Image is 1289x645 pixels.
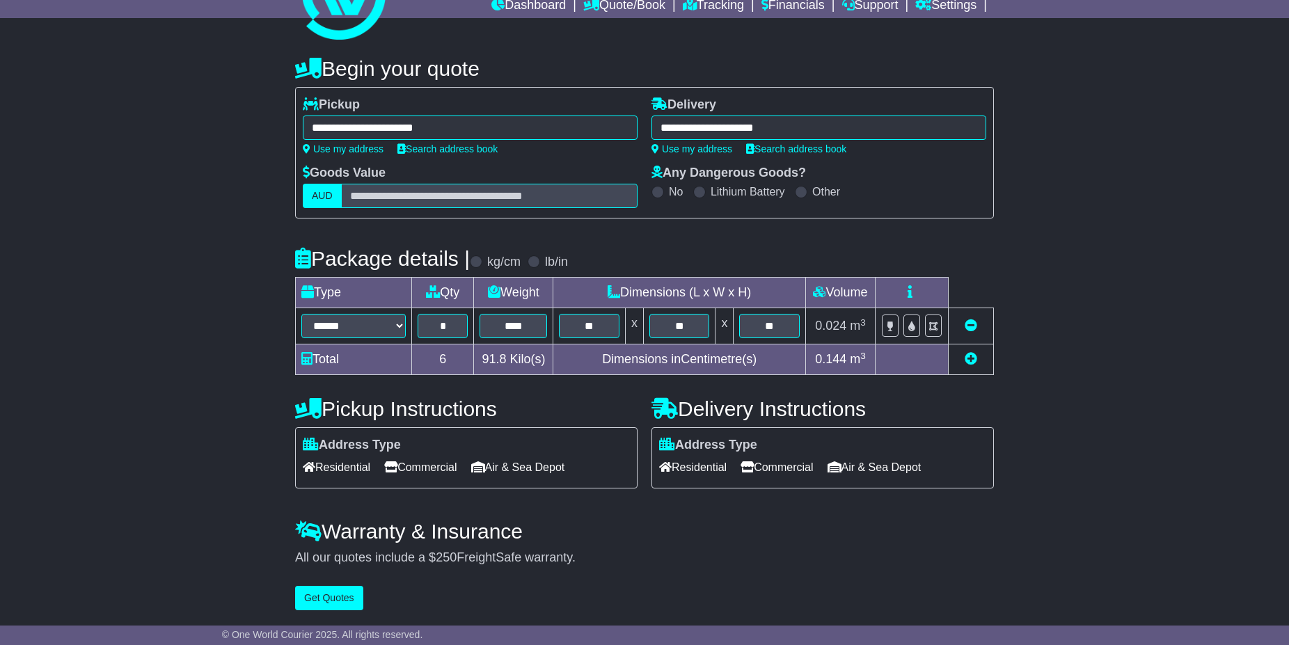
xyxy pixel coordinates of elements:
[295,586,363,610] button: Get Quotes
[384,456,457,478] span: Commercial
[303,166,386,181] label: Goods Value
[397,143,498,154] a: Search address book
[659,438,757,453] label: Address Type
[553,344,806,375] td: Dimensions in Centimetre(s)
[474,344,553,375] td: Kilo(s)
[412,344,474,375] td: 6
[805,278,875,308] td: Volume
[815,352,846,366] span: 0.144
[860,317,866,328] sup: 3
[303,456,370,478] span: Residential
[412,278,474,308] td: Qty
[295,397,638,420] h4: Pickup Instructions
[295,247,470,270] h4: Package details |
[741,456,813,478] span: Commercial
[715,308,734,344] td: x
[545,255,568,270] label: lb/in
[296,344,412,375] td: Total
[303,184,342,208] label: AUD
[482,352,506,366] span: 91.8
[669,185,683,198] label: No
[436,550,457,564] span: 250
[471,456,565,478] span: Air & Sea Depot
[295,550,994,566] div: All our quotes include a $ FreightSafe warranty.
[659,456,727,478] span: Residential
[651,397,994,420] h4: Delivery Instructions
[651,166,806,181] label: Any Dangerous Goods?
[303,438,401,453] label: Address Type
[295,520,994,543] h4: Warranty & Insurance
[850,352,866,366] span: m
[850,319,866,333] span: m
[296,278,412,308] td: Type
[303,97,360,113] label: Pickup
[222,629,423,640] span: © One World Courier 2025. All rights reserved.
[553,278,806,308] td: Dimensions (L x W x H)
[828,456,922,478] span: Air & Sea Depot
[474,278,553,308] td: Weight
[625,308,643,344] td: x
[295,57,994,80] h4: Begin your quote
[711,185,785,198] label: Lithium Battery
[746,143,846,154] a: Search address book
[965,319,977,333] a: Remove this item
[860,351,866,361] sup: 3
[812,185,840,198] label: Other
[303,143,383,154] a: Use my address
[965,352,977,366] a: Add new item
[651,97,716,113] label: Delivery
[487,255,521,270] label: kg/cm
[815,319,846,333] span: 0.024
[651,143,732,154] a: Use my address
